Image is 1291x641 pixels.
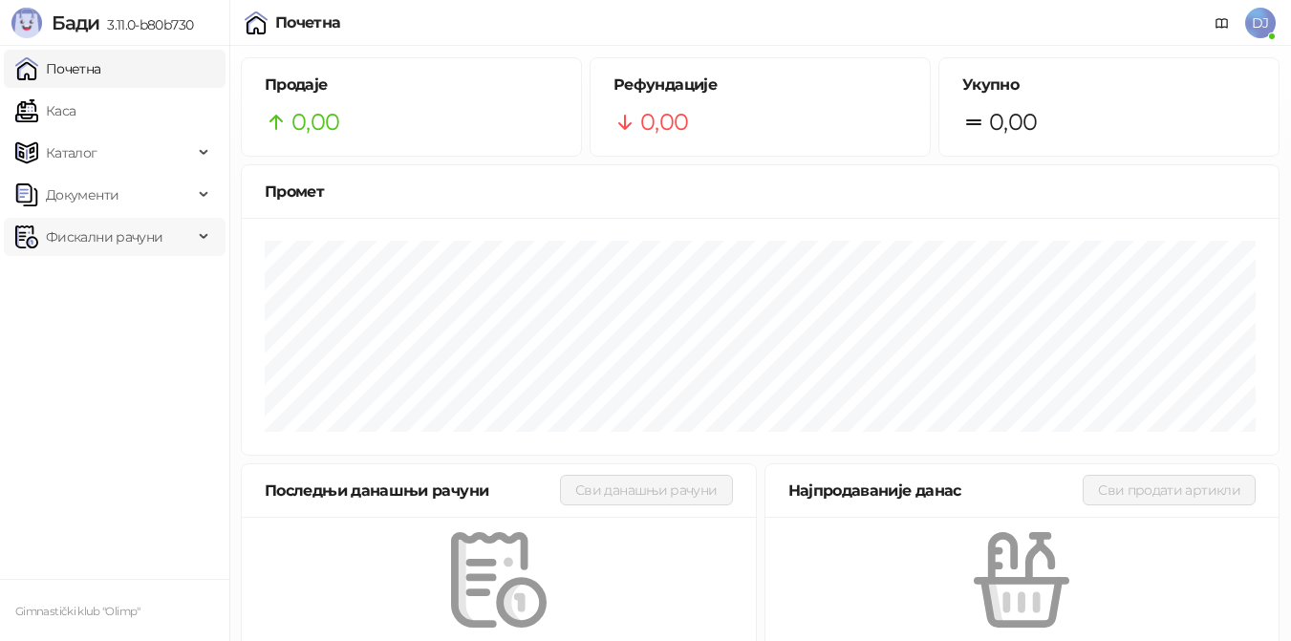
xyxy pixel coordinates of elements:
[15,50,101,88] a: Почетна
[265,180,1256,203] div: Промет
[613,74,907,96] h5: Рефундације
[962,74,1256,96] h5: Укупно
[99,16,193,33] span: 3.11.0-b80b730
[265,479,560,502] div: Последњи данашњи рачуни
[46,176,118,214] span: Документи
[640,104,688,140] span: 0,00
[291,104,339,140] span: 0,00
[52,11,99,34] span: Бади
[11,8,42,38] img: Logo
[1245,8,1276,38] span: DJ
[15,92,75,130] a: Каса
[46,218,162,256] span: Фискални рачуни
[15,605,140,618] small: Gimnastički klub "Olimp"
[560,475,732,505] button: Сви данашњи рачуни
[275,15,341,31] div: Почетна
[1083,475,1256,505] button: Сви продати артикли
[1207,8,1237,38] a: Документација
[788,479,1084,502] div: Најпродаваније данас
[46,134,97,172] span: Каталог
[989,104,1037,140] span: 0,00
[265,74,558,96] h5: Продаје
